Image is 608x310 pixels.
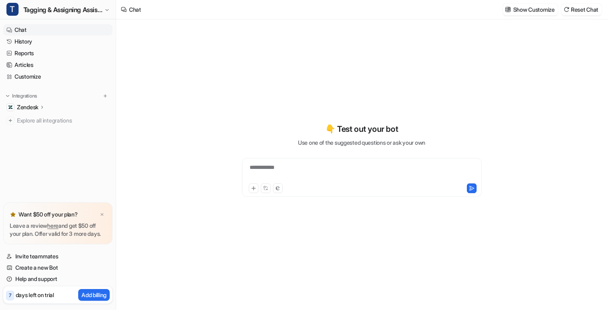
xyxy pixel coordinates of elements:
img: reset [564,6,569,12]
a: Chat [3,24,112,35]
img: star [10,211,16,218]
p: 👇 Test out your bot [325,123,398,135]
p: Zendesk [17,103,38,111]
button: Integrations [3,92,40,100]
a: Explore all integrations [3,115,112,126]
img: customize [505,6,511,12]
a: Create a new Bot [3,262,112,273]
img: explore all integrations [6,117,15,125]
p: Leave a review and get $50 off your plan. Offer valid for 3 more days. [10,222,106,238]
a: Customize [3,71,112,82]
p: Show Customize [513,5,555,14]
p: Add billing [81,291,106,299]
img: menu_add.svg [102,93,108,99]
p: Use one of the suggested questions or ask your own [298,138,425,147]
p: days left on trial [16,291,54,299]
p: Want $50 off your plan? [19,210,78,218]
img: Zendesk [8,105,13,110]
a: here [47,222,58,229]
button: Add billing [78,289,110,301]
span: Explore all integrations [17,114,109,127]
a: Reports [3,48,112,59]
p: 7 [9,292,11,299]
p: Integrations [12,93,37,99]
span: T [6,3,19,16]
img: x [100,212,104,217]
a: Articles [3,59,112,71]
button: Reset Chat [561,4,602,15]
a: History [3,36,112,47]
div: Chat [129,5,141,14]
span: Tagging & Assigning Assistant [23,4,102,15]
img: expand menu [5,93,10,99]
button: Show Customize [503,4,558,15]
a: Help and support [3,273,112,285]
a: Invite teammates [3,251,112,262]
